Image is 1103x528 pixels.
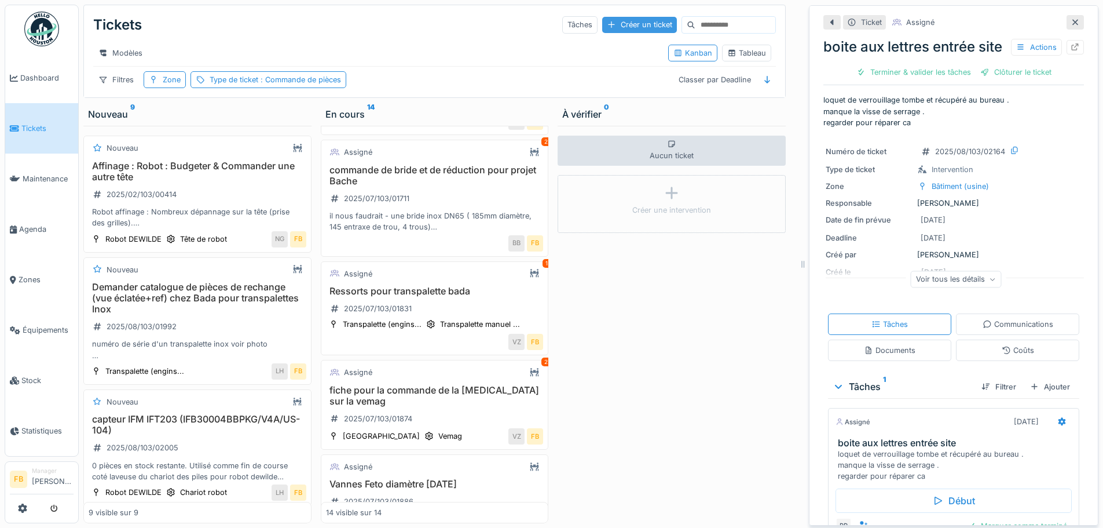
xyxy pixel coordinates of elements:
[290,231,306,247] div: FB
[833,380,972,394] div: Tâches
[272,231,288,247] div: NG
[326,507,382,518] div: 14 visible sur 14
[344,268,372,279] div: Assigné
[107,442,178,453] div: 2025/08/103/02005
[541,358,551,366] div: 2
[632,205,711,216] div: Créer une intervention
[20,72,74,83] span: Dashboard
[673,71,756,88] div: Classer par Deadline
[921,214,946,225] div: [DATE]
[826,146,913,157] div: Numéro de ticket
[5,204,78,254] a: Agenda
[983,319,1053,330] div: Communications
[864,345,915,356] div: Documents
[344,413,412,424] div: 2025/07/103/01874
[527,428,543,445] div: FB
[89,161,306,183] h3: Affinage : Robot : Budgeter & Commander une autre tête
[527,334,543,350] div: FB
[5,53,78,103] a: Dashboard
[935,146,1005,157] div: 2025/08/103/02164
[325,107,544,121] div: En cours
[107,321,177,332] div: 2025/08/103/01992
[838,449,1074,482] div: loquet de verrouillage tombe et récupéré au bureau . manque la visse de serrage . regarder pour r...
[838,438,1074,449] h3: boite aux lettres entrée site
[163,74,181,85] div: Zone
[105,234,162,245] div: Robot DEWILDE
[906,17,935,28] div: Assigné
[508,235,525,252] div: BB
[21,375,74,386] span: Stock
[24,12,59,46] img: Badge_color-CXgf-gQk.svg
[836,489,1072,513] div: Début
[326,286,544,297] h3: Ressorts pour transpalette bada
[210,74,341,85] div: Type de ticket
[344,461,372,472] div: Assigné
[932,181,989,192] div: Bâtiment (usine)
[89,507,138,518] div: 9 visible sur 9
[326,165,544,187] h3: commande de bride et de réduction pour projet Bache
[911,271,1002,287] div: Voir tous les détails
[272,485,288,501] div: LH
[861,17,882,28] div: Ticket
[508,334,525,350] div: VZ
[23,325,74,336] span: Équipements
[5,254,78,305] a: Zones
[130,107,135,121] sup: 9
[19,224,74,235] span: Agenda
[89,338,306,361] div: numéro de série d'un transpalette inox voir photo Modèle BADA TM-20 (S/T) en principe -> je te fe...
[93,10,142,40] div: Tickets
[932,164,973,175] div: Intervention
[5,103,78,154] a: Tickets
[367,107,375,121] sup: 14
[976,64,1056,80] div: Clôturer le ticket
[272,363,288,380] div: LH
[604,107,609,121] sup: 0
[344,147,372,158] div: Assigné
[10,471,27,488] li: FB
[180,234,227,245] div: Tête de robot
[344,193,409,204] div: 2025/07/103/01711
[21,425,74,436] span: Statistiques
[1025,379,1075,395] div: Ajouter
[19,274,74,285] span: Zones
[727,48,766,59] div: Tableau
[871,319,908,330] div: Tâches
[823,94,1084,128] p: loquet de verrouillage tombe et récupéré au bureau . manque la visse de serrage . regarder pour r...
[977,379,1021,395] div: Filtrer
[23,173,74,184] span: Maintenance
[5,355,78,406] a: Stock
[89,206,306,228] div: Robot affinage : Nombreux dépannage sur la tête (prise des grilles). Les techniciens n'ont pas tj...
[543,259,551,268] div: 1
[180,487,227,498] div: Chariot robot
[32,467,74,475] div: Manager
[1014,416,1039,427] div: [DATE]
[21,123,74,134] span: Tickets
[89,282,306,315] h3: Demander catalogue de pièces de rechange (vue éclatée+ref) chez Bada pour transpalettes Inox
[852,64,976,80] div: Terminer & valider les tâches
[32,467,74,491] li: [PERSON_NAME]
[826,164,913,175] div: Type de ticket
[93,45,148,61] div: Modèles
[836,417,870,427] div: Assigné
[326,479,544,490] h3: Vannes Feto diamètre [DATE]
[10,467,74,494] a: FB Manager[PERSON_NAME]
[343,319,422,330] div: Transpalette (engins...
[826,198,913,209] div: Responsable
[88,107,307,121] div: Nouveau
[826,181,913,192] div: Zone
[290,485,306,501] div: FB
[344,496,413,507] div: 2025/07/103/01886
[1002,345,1034,356] div: Coûts
[89,460,306,482] div: 0 pièces en stock restante. Utilisé comme fin de course coté laveuse du chariot des piles pour ro...
[558,136,786,166] div: Aucun ticket
[344,303,412,314] div: 2025/07/103/01831
[105,487,162,498] div: Robot DEWILDE
[258,75,341,84] span: : Commande de pièces
[5,154,78,204] a: Maintenance
[5,305,78,355] a: Équipements
[826,249,913,260] div: Créé par
[326,385,544,407] h3: fiche pour la commande de la [MEDICAL_DATA] sur la vemag
[826,249,1082,260] div: [PERSON_NAME]
[921,232,946,243] div: [DATE]
[1011,39,1062,56] div: Actions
